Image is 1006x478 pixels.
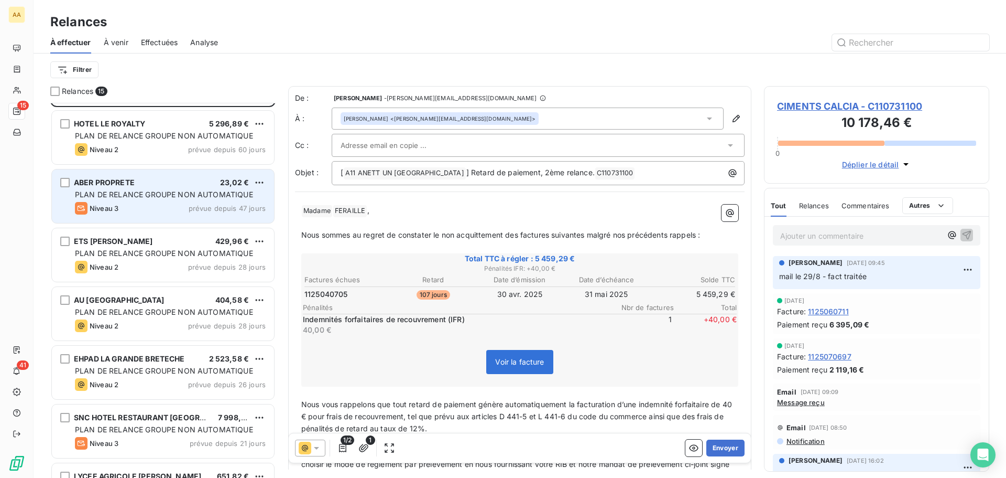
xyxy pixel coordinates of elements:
span: À venir [104,37,128,48]
span: Nous sommes au regret de constater le non acquittement des factures suivantes malgré nos précéden... [301,230,700,239]
span: Facture : [777,351,806,362]
input: Adresse email en copie ... [341,137,453,153]
span: [DATE] [784,298,804,304]
span: [DATE] 09:09 [801,389,839,395]
span: + 40,00 € [674,314,737,335]
span: Niveau 3 [90,439,118,448]
td: 31 mai 2025 [564,289,649,300]
span: [DATE] 08:50 [809,424,847,431]
div: Open Intercom Messenger [970,442,996,468]
span: 23,02 € [220,178,249,187]
span: prévue depuis 60 jours [188,145,266,154]
span: prévue depuis 21 jours [190,439,266,448]
span: PLAN DE RELANCE GROUPE NON AUTOMATIQUE [75,366,253,375]
span: prévue depuis 28 jours [188,322,266,330]
span: AU [GEOGRAPHIC_DATA] [74,295,164,304]
span: 1 [366,435,375,445]
span: [DATE] [784,343,804,349]
span: prévue depuis 28 jours [188,263,266,271]
span: PLAN DE RELANCE GROUPE NON AUTOMATIQUE [75,190,253,199]
button: Déplier le détail [839,158,915,171]
span: PLAN DE RELANCE GROUPE NON AUTOMATIQUE [75,131,253,140]
button: Envoyer [706,440,745,456]
span: HOTEL LE ROYALTY [74,119,145,128]
th: Date d’émission [477,274,562,285]
th: Date d’échéance [564,274,649,285]
span: 5 296,89 € [209,119,249,128]
span: CIMENTS CALCIA - C110731100 [777,99,976,113]
span: 6 395,09 € [829,319,870,330]
button: Autres [902,197,953,214]
span: , [367,206,369,215]
span: [PERSON_NAME] [344,115,388,122]
span: [DATE] 16:02 [847,458,884,464]
span: 7 998,62 € [218,413,258,422]
span: SNC HOTEL RESTAURANT [GEOGRAPHIC_DATA] [74,413,248,422]
span: C110731100 [595,167,635,179]
span: mail le 29/8 - fact traitée [779,272,867,281]
span: 15 [95,87,107,96]
span: Pénalités IFR : + 40,00 € [303,264,737,273]
span: Niveau 2 [90,263,118,271]
span: [DATE] 09:45 [847,260,885,266]
span: EHPAD LA GRANDE BRETECHE [74,354,185,363]
span: 404,58 € [215,295,249,304]
img: Logo LeanPay [8,455,25,472]
span: 1/2 [341,435,354,445]
span: 1125070697 [808,351,851,362]
span: Madame [302,205,332,217]
h3: 10 178,46 € [777,113,976,134]
p: 40,00 € [303,325,607,335]
label: Cc : [295,140,332,151]
span: 2 523,58 € [209,354,249,363]
span: 429,96 € [215,237,249,246]
span: Nous vous rappelons que tout retard de paiement génère automatiquement la facturation d’une indem... [301,400,734,433]
span: Analyse [190,37,218,48]
span: Email [786,423,806,432]
span: 107 jours [417,290,450,300]
span: Objet : [295,168,319,177]
span: 1125060711 [808,306,849,317]
span: Commentaires [841,201,890,210]
span: Notification [785,437,825,445]
span: Effectuées [141,37,178,48]
span: Total [674,303,737,312]
span: A11 ANETT UN [GEOGRAPHIC_DATA] [344,167,466,179]
span: 2 119,16 € [829,364,865,375]
span: Message reçu [777,398,825,407]
h3: Relances [50,13,107,31]
span: Paiement reçu [777,319,827,330]
span: Relances [799,201,829,210]
span: [PERSON_NAME] [334,95,382,101]
span: PLAN DE RELANCE GROUPE NON AUTOMATIQUE [75,307,253,316]
span: PLAN DE RELANCE GROUPE NON AUTOMATIQUE [75,425,253,434]
span: Niveau 2 [90,380,118,389]
input: Rechercher [832,34,989,51]
button: Filtrer [50,61,99,78]
span: FERAILLE [333,205,367,217]
span: Niveau 2 [90,145,118,154]
span: Paiement reçu [777,364,827,375]
span: [ [341,168,343,177]
span: Relances [62,86,93,97]
span: Déplier le détail [842,159,899,170]
span: 1125040705 [304,289,348,300]
span: - [PERSON_NAME][EMAIL_ADDRESS][DOMAIN_NAME] [384,95,537,101]
span: Facture : [777,306,806,317]
td: 30 avr. 2025 [477,289,562,300]
span: Pénalités [303,303,611,312]
span: Niveau 3 [90,204,118,213]
div: AA [8,6,25,23]
span: ABER PROPRETE [74,178,135,187]
th: Solde TTC [650,274,736,285]
span: Voir la facture [495,357,544,366]
label: À : [295,113,332,124]
span: Total TTC à régler : 5 459,29 € [303,253,737,264]
span: Tout [771,201,786,210]
span: PLAN DE RELANCE GROUPE NON AUTOMATIQUE [75,249,253,258]
span: Niveau 2 [90,322,118,330]
div: <[PERSON_NAME][EMAIL_ADDRESS][DOMAIN_NAME]> [344,115,535,122]
th: Factures échues [304,274,389,285]
th: Retard [390,274,476,285]
span: [PERSON_NAME] [789,456,843,465]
